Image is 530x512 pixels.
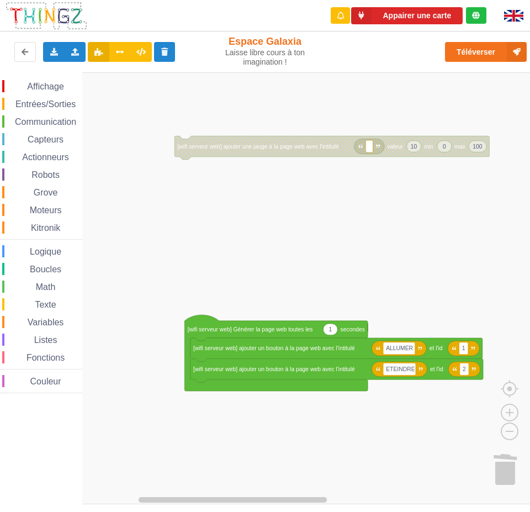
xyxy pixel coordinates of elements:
text: et l'id [430,345,443,351]
span: Robots [30,170,61,180]
text: [wifi serveur web] Générer la page web toutes les [188,326,313,332]
button: Appairer une carte [351,7,463,24]
text: max [454,143,465,149]
span: Affichage [25,82,65,91]
span: Texte [33,300,57,309]
text: 2 [463,366,466,372]
text: valeur [387,143,403,149]
text: [wifi serveur web] ajouter un bouton à la page web avec l'intitulé [193,366,355,372]
span: Entrées/Sorties [14,99,77,109]
div: Laisse libre cours à ton imagination ! [222,48,308,67]
span: Kitronik [29,223,62,233]
text: 10 [411,143,417,149]
text: 0 [443,143,446,149]
span: Fonctions [25,353,66,362]
span: Listes [33,335,59,345]
img: thingz_logo.png [5,1,88,30]
text: [wifi serveur web] ajouter une jauge à la page web avec l'intitulé [177,143,338,149]
text: 1 [328,326,332,332]
button: Téléverser [445,42,527,62]
span: Moteurs [28,205,63,215]
text: min [424,143,433,149]
span: Variables [26,318,66,327]
text: ETEINDRE [386,366,415,372]
span: Grove [32,188,60,197]
span: Couleur [29,377,63,386]
text: [wifi serveur web] ajouter un bouton à la page web avec l'intitulé [193,345,355,351]
text: 100 [473,143,483,149]
span: Communication [13,117,78,126]
span: Capteurs [26,135,65,144]
text: et l'id [430,366,443,372]
text: secondes [341,326,365,332]
span: Logique [28,247,63,256]
img: gb.png [504,10,523,22]
text: ALLUMER [386,345,413,351]
span: Math [34,282,57,292]
span: Actionneurs [20,152,71,162]
text: 1 [462,345,465,351]
div: Espace Galaxia [222,35,308,67]
span: Boucles [28,265,63,274]
div: Tu es connecté au serveur de création de Thingz [466,7,486,24]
